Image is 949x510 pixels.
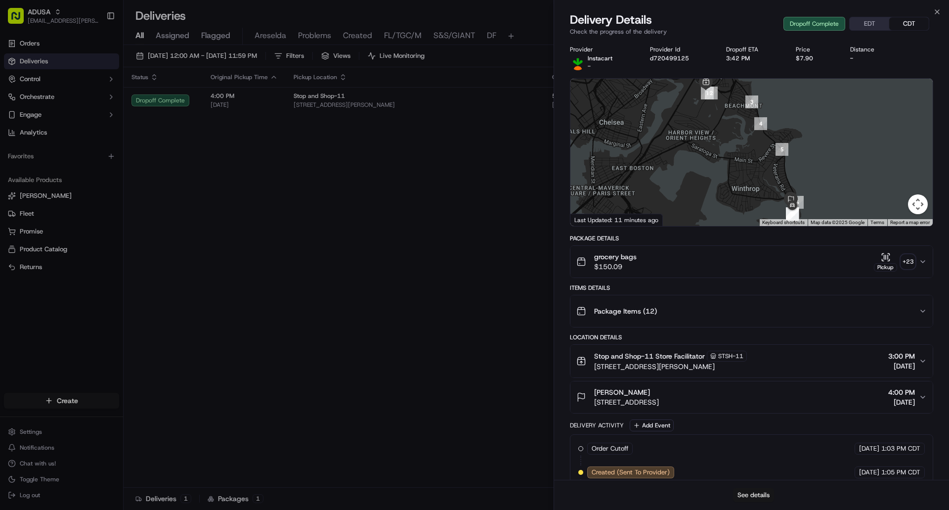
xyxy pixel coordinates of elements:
button: grocery bags$150.09Pickup+23 [570,246,933,278]
a: 💻API Documentation [80,139,163,157]
button: Map camera controls [908,194,928,214]
div: Location Details [570,333,933,341]
div: Last Updated: 11 minutes ago [570,214,663,226]
div: 4 [754,117,767,130]
span: 1:03 PM CDT [881,444,920,453]
button: CDT [889,17,929,30]
span: Delivery Details [570,12,667,28]
span: [DATE] [859,468,879,477]
button: Add Event [630,419,674,431]
div: We're available if you need us! [34,104,125,112]
span: STSH-11 [718,352,743,360]
div: Provider [570,46,634,53]
button: Start new chat [168,97,180,109]
span: Created (Sent To Provider) [592,468,670,477]
img: profile_instacart_ahold_partner.png [570,54,586,70]
button: Pickup+23 [874,252,915,272]
button: Keyboard shortcuts [762,219,805,226]
div: 💻 [84,144,91,152]
span: 4:00 PM [888,387,915,397]
div: Start new chat [34,94,162,104]
button: d720499125 [650,54,689,62]
div: 5 [776,143,788,156]
button: EDT [850,17,889,30]
span: Stop and Shop-11 Store Facilitator [594,351,705,361]
div: 2 [705,87,718,99]
a: Report a map error [890,220,930,225]
input: Got a question? Start typing here... [26,64,178,74]
span: 1:05 PM CDT [881,468,920,477]
a: Open this area in Google Maps (opens a new window) [573,213,605,226]
div: Price [796,46,835,53]
div: + 23 [901,255,915,269]
div: Delivery Activity [570,421,624,429]
div: Distance [850,46,896,53]
div: 6 [791,196,804,209]
p: Instacart [588,54,612,62]
span: - [588,62,591,70]
span: [DATE] [859,444,879,453]
div: Provider Id [650,46,711,53]
div: Package Details [570,234,933,242]
span: [DATE] [888,397,915,407]
span: grocery bags [594,252,637,262]
span: Knowledge Base [20,143,76,153]
span: [STREET_ADDRESS][PERSON_NAME] [594,362,747,371]
img: Nash [10,10,30,30]
button: Package Items (12) [570,295,933,327]
div: 3:42 PM [726,54,780,62]
span: Map data ©2025 Google [811,220,864,225]
a: Powered byPylon [70,167,120,175]
div: Pickup [874,263,897,272]
div: 3 [745,95,758,108]
div: Dropoff ETA [726,46,780,53]
div: Items Details [570,284,933,292]
span: [STREET_ADDRESS] [594,397,659,407]
div: 11 [786,207,799,220]
button: Pickup [874,252,897,272]
span: Package Items ( 12 ) [594,306,657,316]
span: [DATE] [888,361,915,371]
div: 1 [701,87,714,99]
span: Pylon [98,168,120,175]
div: $7.90 [796,54,835,62]
a: 📗Knowledge Base [6,139,80,157]
img: Google [573,213,605,226]
span: Check the progress of the delivery [570,28,667,36]
button: [PERSON_NAME][STREET_ADDRESS]4:00 PM[DATE] [570,381,933,413]
img: 1736555255976-a54dd68f-1ca7-489b-9aae-adbdc363a1c4 [10,94,28,112]
span: [PERSON_NAME] [594,387,650,397]
button: See details [733,488,774,502]
span: 3:00 PM [888,351,915,361]
a: Terms (opens in new tab) [870,220,884,225]
div: - [850,54,896,62]
button: Stop and Shop-11 Store FacilitatorSTSH-11[STREET_ADDRESS][PERSON_NAME]3:00 PM[DATE] [570,345,933,377]
div: 9 [786,207,799,220]
span: Order Cutoff [592,444,628,453]
span: API Documentation [93,143,159,153]
div: 📗 [10,144,18,152]
p: Welcome 👋 [10,40,180,55]
span: $150.09 [594,262,637,272]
